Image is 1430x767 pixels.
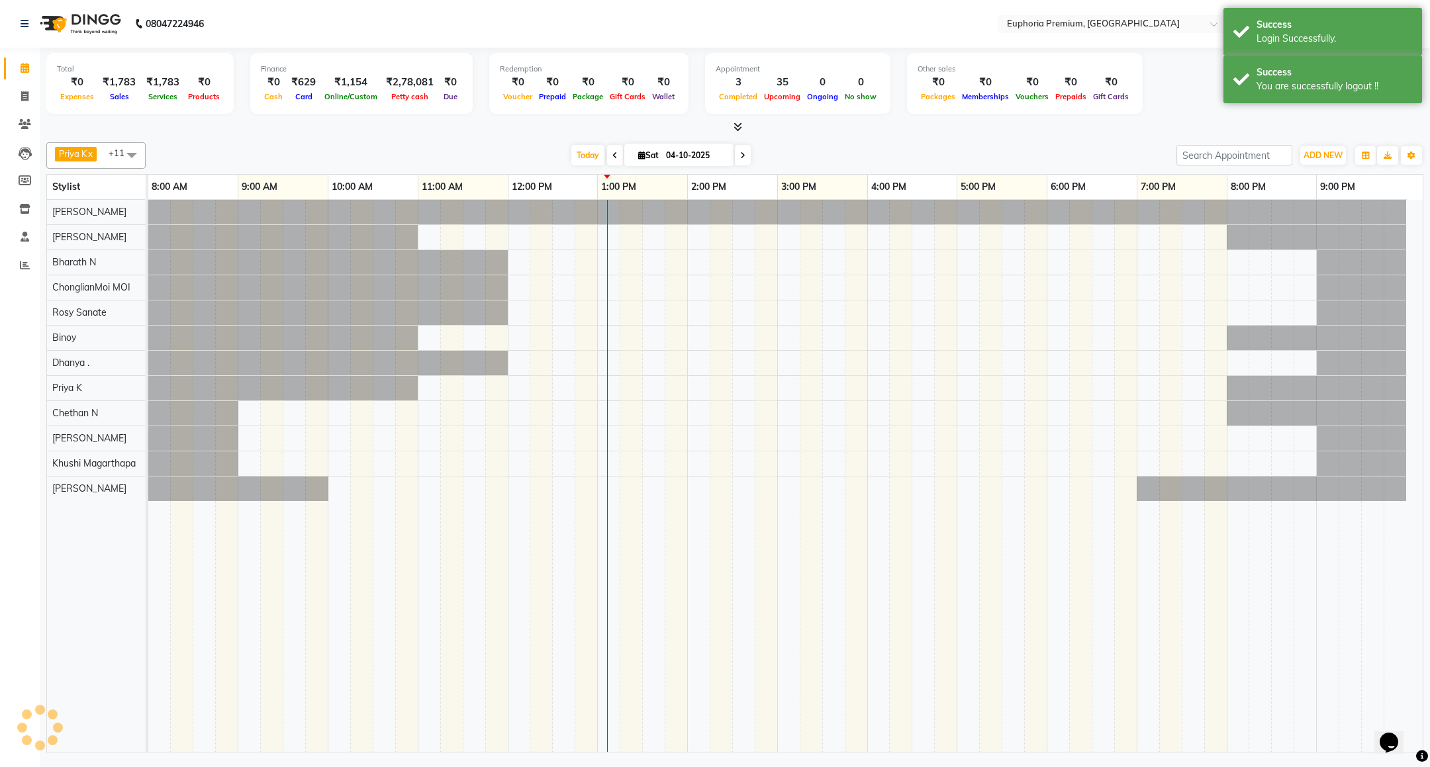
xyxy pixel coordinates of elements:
[107,92,132,101] span: Sales
[536,92,569,101] span: Prepaid
[1176,145,1292,165] input: Search Appointment
[439,75,462,90] div: ₹0
[52,231,126,243] span: [PERSON_NAME]
[1374,714,1417,754] iframe: chat widget
[508,177,555,197] a: 12:00 PM
[52,482,126,494] span: [PERSON_NAME]
[662,146,728,165] input: 2025-10-04
[52,457,136,469] span: Khushi Magarthapa
[145,92,181,101] span: Services
[804,92,841,101] span: Ongoing
[148,177,191,197] a: 8:00 AM
[569,75,606,90] div: ₹0
[59,148,87,159] span: Priya K
[500,75,536,90] div: ₹0
[761,75,804,90] div: 35
[1047,177,1089,197] a: 6:00 PM
[606,92,649,101] span: Gift Cards
[569,92,606,101] span: Package
[57,92,97,101] span: Expenses
[109,148,134,158] span: +11
[598,177,640,197] a: 1:00 PM
[804,75,841,90] div: 0
[959,75,1012,90] div: ₹0
[841,92,880,101] span: No show
[321,92,381,101] span: Online/Custom
[918,75,959,90] div: ₹0
[328,177,376,197] a: 10:00 AM
[97,75,141,90] div: ₹1,783
[1257,66,1412,79] div: Success
[52,332,76,343] span: Binoy
[418,177,466,197] a: 11:00 AM
[868,177,910,197] a: 4:00 PM
[761,92,804,101] span: Upcoming
[716,92,761,101] span: Completed
[1012,92,1052,101] span: Vouchers
[440,92,461,101] span: Due
[1137,177,1179,197] a: 7:00 PM
[957,177,999,197] a: 5:00 PM
[500,92,536,101] span: Voucher
[1090,75,1132,90] div: ₹0
[52,256,96,268] span: Bharath N
[261,92,286,101] span: Cash
[1304,150,1343,160] span: ADD NEW
[52,306,107,318] span: Rosy Sanate
[52,432,126,444] span: [PERSON_NAME]
[286,75,321,90] div: ₹629
[1257,18,1412,32] div: Success
[841,75,880,90] div: 0
[146,5,204,42] b: 08047224946
[321,75,381,90] div: ₹1,154
[52,281,130,293] span: ChonglianMoi MOI
[388,92,432,101] span: Petty cash
[716,64,880,75] div: Appointment
[635,150,662,160] span: Sat
[1052,92,1090,101] span: Prepaids
[87,148,93,159] a: x
[57,64,223,75] div: Total
[381,75,439,90] div: ₹2,78,081
[1300,146,1346,165] button: ADD NEW
[1257,79,1412,93] div: You are successfully logout !!
[52,181,80,193] span: Stylist
[649,92,678,101] span: Wallet
[1317,177,1358,197] a: 9:00 PM
[57,75,97,90] div: ₹0
[1257,32,1412,46] div: Login Successfully.
[536,75,569,90] div: ₹0
[292,92,316,101] span: Card
[959,92,1012,101] span: Memberships
[52,407,98,419] span: Chethan N
[688,177,730,197] a: 2:00 PM
[500,64,678,75] div: Redemption
[141,75,185,90] div: ₹1,783
[606,75,649,90] div: ₹0
[52,357,89,369] span: Dhanya .
[52,382,82,394] span: Priya K
[571,145,604,165] span: Today
[778,177,820,197] a: 3:00 PM
[34,5,124,42] img: logo
[1227,177,1269,197] a: 8:00 PM
[52,206,126,218] span: [PERSON_NAME]
[918,92,959,101] span: Packages
[185,75,223,90] div: ₹0
[918,64,1132,75] div: Other sales
[261,64,462,75] div: Finance
[1090,92,1132,101] span: Gift Cards
[261,75,286,90] div: ₹0
[185,92,223,101] span: Products
[1052,75,1090,90] div: ₹0
[716,75,761,90] div: 3
[1012,75,1052,90] div: ₹0
[238,177,281,197] a: 9:00 AM
[649,75,678,90] div: ₹0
